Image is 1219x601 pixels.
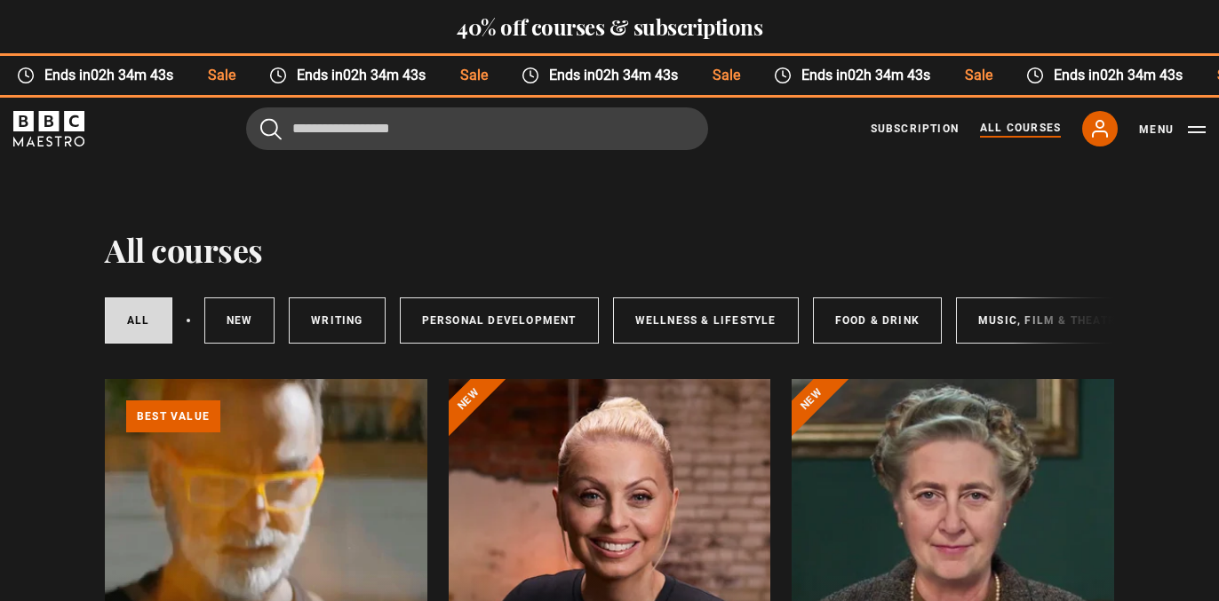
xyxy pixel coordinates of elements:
[792,65,947,86] span: Ends in
[956,297,1145,344] a: Music, Film & Theatre
[695,65,756,86] span: Sale
[105,231,263,268] h1: All courses
[343,67,426,83] time: 02h 34m 43s
[1139,121,1206,138] button: Toggle navigation
[848,67,930,83] time: 02h 34m 43s
[1044,65,1199,86] span: Ends in
[126,400,220,432] p: Best value
[813,297,942,344] a: Food & Drink
[289,297,385,344] a: Writing
[1100,67,1183,83] time: 02h 34m 43s
[204,297,275,344] a: New
[287,65,442,86] span: Ends in
[260,117,282,139] button: Submit the search query
[871,121,959,137] a: Subscription
[400,297,599,344] a: Personal Development
[35,65,190,86] span: Ends in
[91,67,173,83] time: 02h 34m 43s
[613,297,799,344] a: Wellness & Lifestyle
[539,65,695,86] span: Ends in
[105,297,172,344] a: All
[947,65,1008,86] span: Sale
[246,107,708,150] input: Search
[980,120,1061,138] a: All Courses
[13,111,84,146] svg: BBC Maestro
[191,65,252,86] span: Sale
[595,67,678,83] time: 02h 34m 43s
[443,65,505,86] span: Sale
